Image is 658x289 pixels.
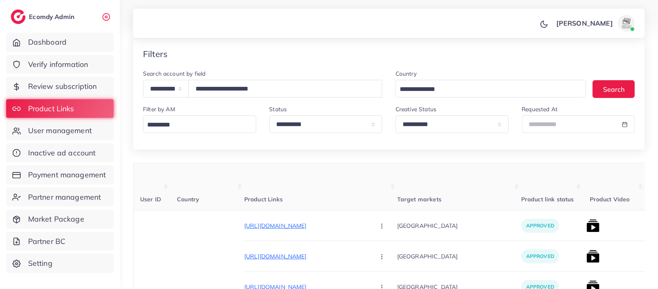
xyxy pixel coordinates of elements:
label: Requested At [522,105,558,113]
span: Payment management [28,170,106,180]
span: Target markets [397,196,441,203]
a: Payment management [6,165,114,184]
span: Market Package [28,214,84,225]
p: [URL][DOMAIN_NAME] [244,221,368,231]
a: Partner BC [6,232,114,251]
a: Product Links [6,99,114,118]
img: logo [11,10,26,24]
span: Partner management [28,192,101,203]
label: Creative Status [396,105,436,113]
a: Dashboard [6,33,114,52]
span: Country [177,196,199,203]
span: Verify information [28,59,88,70]
span: Inactive ad account [28,148,96,158]
span: Product Video [590,196,630,203]
img: list product video [586,219,600,232]
label: Status [269,105,287,113]
span: User management [28,125,92,136]
h2: Ecomdy Admin [29,13,76,21]
h4: Filters [143,49,167,59]
span: Product Links [28,103,74,114]
a: logoEcomdy Admin [11,10,76,24]
div: Search for option [396,80,586,98]
p: approved [521,249,559,263]
a: Inactive ad account [6,143,114,162]
p: [GEOGRAPHIC_DATA] [397,247,521,265]
p: approved [521,219,559,233]
input: Search for option [397,83,575,96]
img: avatar [618,15,635,31]
a: Setting [6,254,114,273]
span: Product link status [521,196,574,203]
span: Dashboard [28,37,67,48]
p: [URL][DOMAIN_NAME] [244,251,368,261]
div: Search for option [143,115,256,133]
a: Review subscription [6,77,114,96]
a: Verify information [6,55,114,74]
span: Product Links [244,196,283,203]
a: User management [6,121,114,140]
span: User ID [140,196,161,203]
span: Partner BC [28,236,66,247]
button: Search [593,80,635,98]
label: Search account by field [143,69,206,78]
span: Setting [28,258,52,269]
label: Filter by AM [143,105,175,113]
img: list product video [586,250,600,263]
p: [GEOGRAPHIC_DATA] [397,216,521,235]
input: Search for option [144,119,251,131]
span: Review subscription [28,81,97,92]
label: Country [396,69,417,78]
a: Partner management [6,188,114,207]
a: [PERSON_NAME]avatar [552,15,638,31]
a: Market Package [6,210,114,229]
p: [PERSON_NAME] [556,18,613,28]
